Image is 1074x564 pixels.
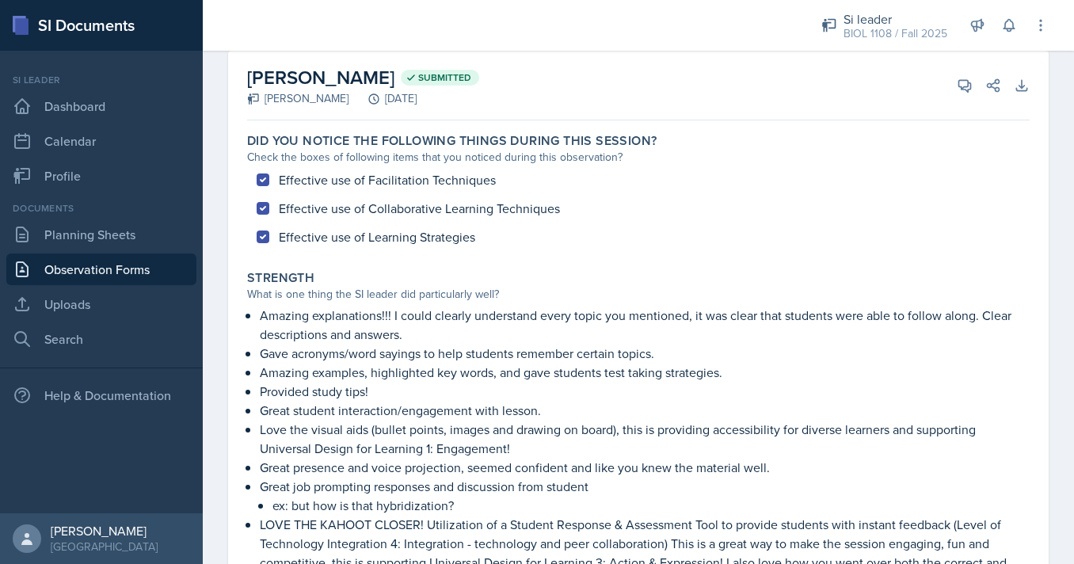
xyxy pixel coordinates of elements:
div: [PERSON_NAME] [247,90,348,107]
div: BIOL 1108 / Fall 2025 [844,25,947,42]
a: Profile [6,160,196,192]
p: ex: but how is that hybridization? [272,496,1030,515]
div: Si leader [844,10,947,29]
p: Provided study tips! [260,382,1030,401]
a: Planning Sheets [6,219,196,250]
div: [DATE] [348,90,417,107]
div: What is one thing the SI leader did particularly well? [247,286,1030,303]
div: [PERSON_NAME] [51,523,158,539]
div: Check the boxes of following items that you noticed during this observation? [247,149,1030,166]
p: Great presence and voice projection, seemed confident and like you knew the material well. [260,458,1030,477]
div: Help & Documentation [6,379,196,411]
h2: [PERSON_NAME] [247,63,479,92]
p: Gave acronyms/word sayings to help students remember certain topics. [260,344,1030,363]
div: [GEOGRAPHIC_DATA] [51,539,158,554]
div: Documents [6,201,196,215]
p: Amazing explanations!!! I could clearly understand every topic you mentioned, it was clear that s... [260,306,1030,344]
p: Great student interaction/engagement with lesson. [260,401,1030,420]
a: Search [6,323,196,355]
p: Love the visual aids (bullet points, images and drawing on board), this is providing accessibilit... [260,420,1030,458]
p: Great job prompting responses and discussion from student [260,477,1030,496]
label: Did you notice the following things during this session? [247,133,657,149]
p: Amazing examples, highlighted key words, and gave students test taking strategies. [260,363,1030,382]
label: Strength [247,270,314,286]
div: Si leader [6,73,196,87]
a: Calendar [6,125,196,157]
a: Uploads [6,288,196,320]
span: Submitted [418,71,471,84]
a: Observation Forms [6,253,196,285]
a: Dashboard [6,90,196,122]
